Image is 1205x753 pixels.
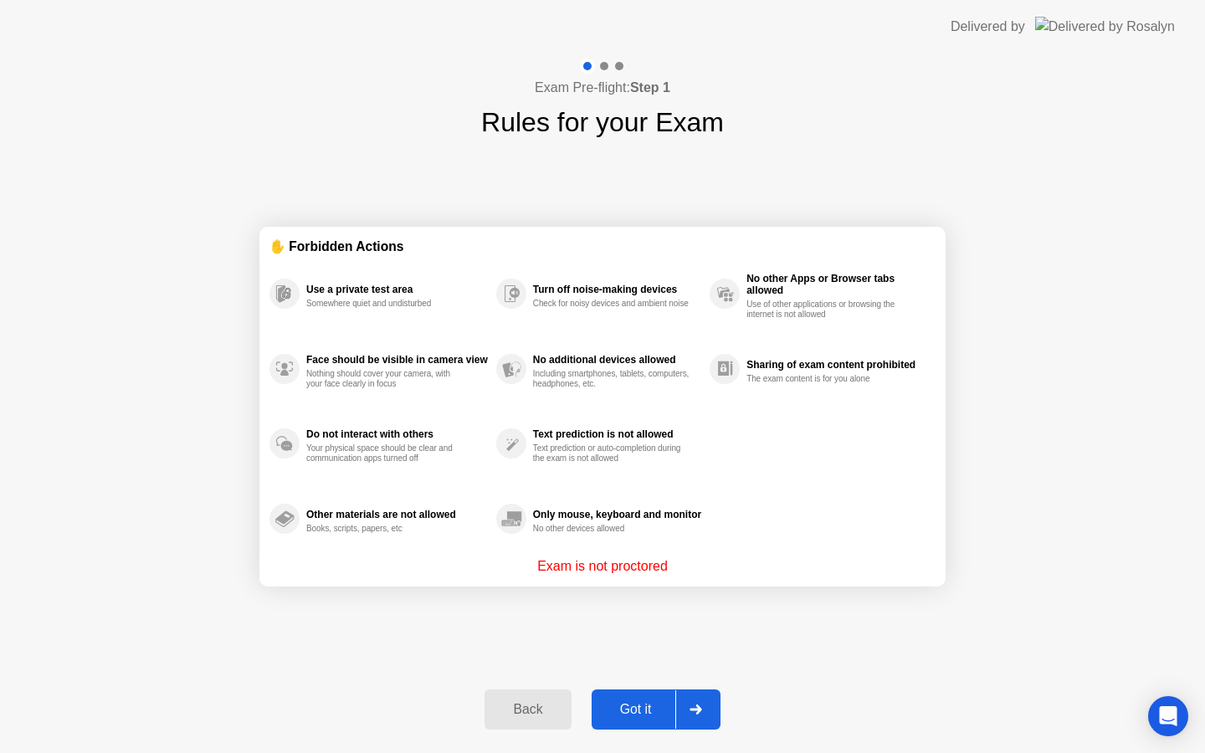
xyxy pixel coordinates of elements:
[533,443,691,464] div: Text prediction or auto-completion during the exam is not allowed
[746,374,905,384] div: The exam content is for you alone
[306,524,464,534] div: Books, scripts, papers, etc
[630,80,670,95] b: Step 1
[306,428,488,440] div: Do not interact with others
[535,78,670,98] h4: Exam Pre-flight:
[533,284,701,295] div: Turn off noise-making devices
[306,443,464,464] div: Your physical space should be clear and communication apps turned off
[485,689,571,730] button: Back
[746,359,927,371] div: Sharing of exam content prohibited
[306,509,488,520] div: Other materials are not allowed
[481,102,724,142] h1: Rules for your Exam
[597,702,675,717] div: Got it
[537,556,668,576] p: Exam is not proctored
[269,237,936,256] div: ✋ Forbidden Actions
[746,273,927,296] div: No other Apps or Browser tabs allowed
[1035,17,1175,36] img: Delivered by Rosalyn
[533,369,691,389] div: Including smartphones, tablets, computers, headphones, etc.
[533,354,701,366] div: No additional devices allowed
[306,284,488,295] div: Use a private test area
[533,299,691,309] div: Check for noisy devices and ambient noise
[533,524,691,534] div: No other devices allowed
[951,17,1025,37] div: Delivered by
[592,689,720,730] button: Got it
[306,354,488,366] div: Face should be visible in camera view
[490,702,566,717] div: Back
[306,369,464,389] div: Nothing should cover your camera, with your face clearly in focus
[1148,696,1188,736] div: Open Intercom Messenger
[306,299,464,309] div: Somewhere quiet and undisturbed
[533,509,701,520] div: Only mouse, keyboard and monitor
[533,428,701,440] div: Text prediction is not allowed
[746,300,905,320] div: Use of other applications or browsing the internet is not allowed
